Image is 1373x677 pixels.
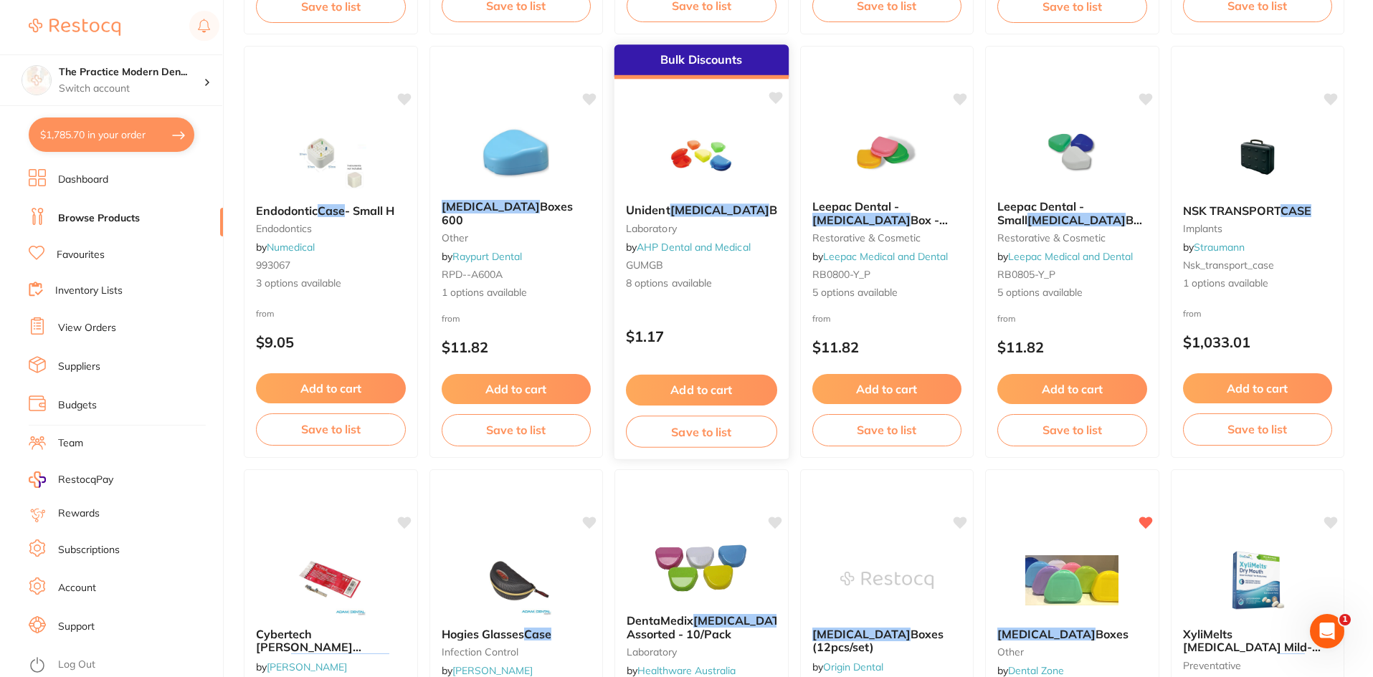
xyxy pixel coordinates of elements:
span: Cybertech [PERSON_NAME] Matrix [256,627,361,668]
img: The Practice Modern Dentistry and Facial Aesthetics [22,66,51,95]
div: Bulk Discounts [614,44,789,79]
img: NSK TRANSPORT CASE [1211,121,1304,193]
small: implants [1183,223,1333,234]
span: RestocqPay [58,473,113,487]
img: Retainer Boxes (12pcs/set) [840,544,933,616]
b: Leepac Dental - Small Retainer Box - High Quality Dental Product [997,200,1147,226]
small: restorative & cosmetic [812,232,962,244]
img: DentaMedix Retainer Box Assorted - 10/Pack [655,531,748,602]
b: NSK TRANSPORT CASE [1183,204,1333,217]
img: Leepac Dental - Retainer Box - High Quality Dental Product [840,117,933,188]
p: $1.17 [626,328,777,345]
span: by [997,664,1064,677]
a: Inventory Lists [55,284,123,298]
b: Retainer Boxes 600 [442,200,592,226]
span: by [626,241,751,254]
small: other [997,646,1147,658]
span: Leepac Dental - Small [997,199,1084,226]
span: Unident [626,203,670,217]
a: Rewards [58,506,100,521]
span: nsk_transport_case [1183,259,1274,272]
small: preventative [1183,660,1333,671]
a: Straumann [1194,241,1245,254]
span: by [442,664,533,677]
span: Boxes 600 [442,199,573,226]
a: Leepac Medical and Dental [1008,250,1133,263]
img: XyliMelts for Dry Mouth Mild-Mint Professional Case, 12 x 40 Discs [1211,544,1304,616]
span: 1 options available [1183,277,1333,291]
a: Team [58,436,83,451]
button: Save to list [997,414,1147,446]
span: - Small H [345,203,394,218]
span: by [812,661,883,673]
p: $11.82 [997,339,1147,355]
span: from [256,308,275,319]
span: RB0800-Y_P [812,268,870,281]
img: Endodontic Case - Small H [284,121,377,193]
h4: The Practice Modern Dentistry and Facial Aesthetics [59,65,204,80]
button: Save to list [812,414,962,446]
button: Save to list [442,414,592,446]
p: $11.82 [812,339,962,355]
span: XyliMelts [MEDICAL_DATA] Mild-Mint Professional [1183,627,1321,668]
span: from [1183,308,1202,319]
span: Box Assorted - 10/Pack [627,613,812,640]
small: other [442,232,592,244]
a: Account [58,581,96,595]
button: Add to cart [812,374,962,404]
iframe: Intercom live chat [1310,614,1344,648]
span: 5 options available [812,286,962,300]
p: $11.82 [442,339,592,355]
b: Unident Retainer Boxes [626,203,777,217]
span: by [442,250,522,263]
small: restorative & cosmetic [997,232,1147,244]
span: 1 options available [442,286,592,300]
img: Restocq Logo [29,19,120,36]
img: Retainer Boxes 600 [470,117,563,188]
a: Budgets [58,398,97,413]
a: Favourites [57,248,105,262]
button: $1,785.70 in your order [29,117,194,152]
button: Save to list [256,413,406,445]
em: [MEDICAL_DATA] [997,627,1096,641]
a: Suppliers [58,360,100,374]
a: Leepac Medical and Dental [823,250,948,263]
span: by [256,661,347,673]
button: Add to cart [256,373,406,403]
a: AHP Dental and Medical [637,241,751,254]
img: Cybertech Tofflemire Matrix Retainer [284,544,377,616]
b: XyliMelts for Dry Mouth Mild-Mint Professional Case, 12 x 40 Discs [1183,628,1333,654]
a: RestocqPay [29,471,113,488]
button: Add to cart [1183,373,1333,403]
a: [PERSON_NAME] [267,661,347,673]
a: Browse Products [58,211,140,226]
em: [MEDICAL_DATA] [291,653,389,668]
p: $1,033.01 [1183,334,1333,350]
b: Endodontic Case - Small H [256,204,406,217]
span: 1 [1339,614,1351,625]
button: Add to cart [442,374,592,404]
a: Support [58,620,95,634]
span: RPD--A600A [442,268,503,281]
span: Boxes (12pcs/set) [812,627,944,654]
small: laboratory [626,223,777,234]
small: endodontics [256,223,406,234]
span: from [442,313,460,324]
em: [MEDICAL_DATA] [693,613,792,628]
span: NSK TRANSPORT [1183,203,1281,218]
span: Boxes [1096,627,1129,641]
span: Endodontic [256,203,318,218]
a: Raypurt Dental [452,250,522,263]
img: Hogies Glasses Case [470,544,563,616]
a: Log Out [58,658,95,672]
span: RB0805-Y_P [997,268,1055,281]
span: by [812,250,948,263]
em: [MEDICAL_DATA] [442,199,540,213]
img: Retainer Boxes [1025,544,1118,616]
small: infection control [442,646,592,658]
span: from [812,313,831,324]
button: Log Out [29,654,219,677]
small: Laboratory [627,646,776,658]
span: Leepac Dental - [812,199,899,213]
a: Subscriptions [58,543,120,557]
